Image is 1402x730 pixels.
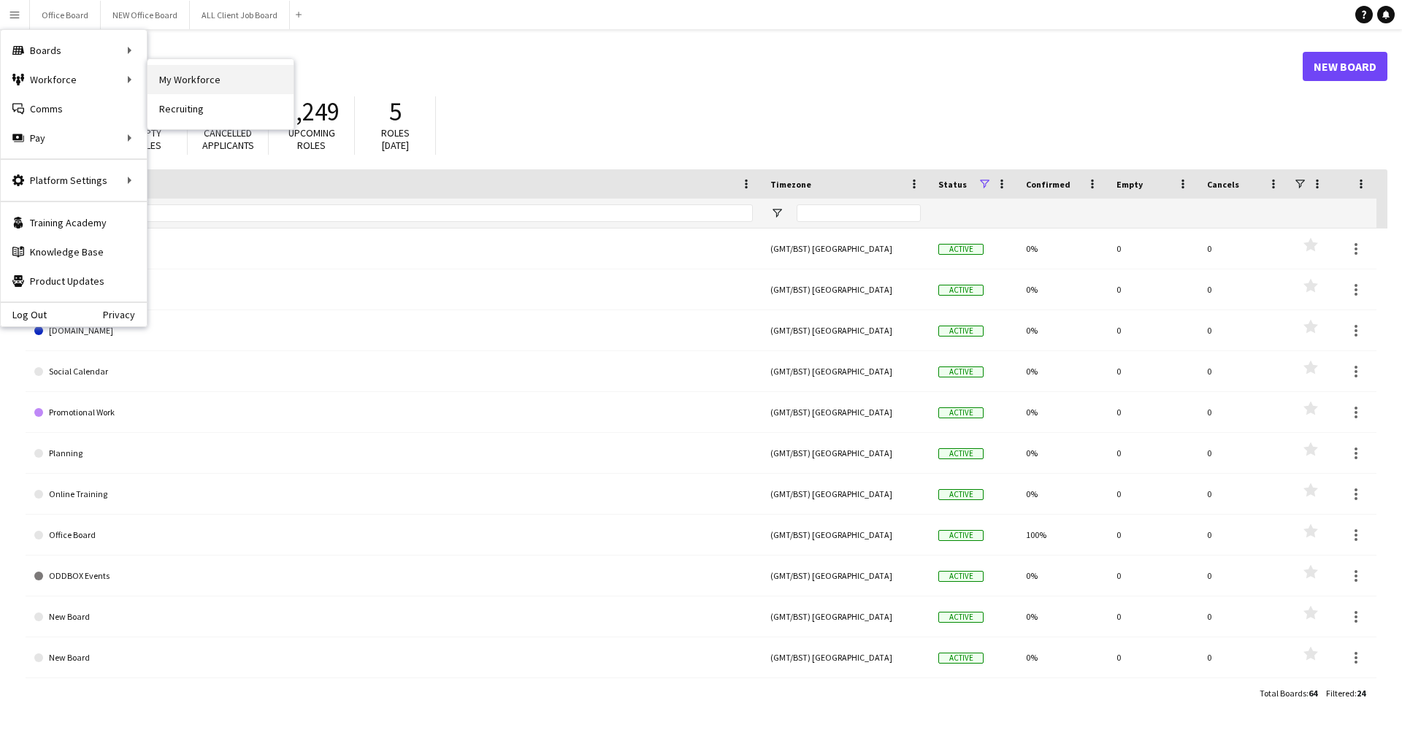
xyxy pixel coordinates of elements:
[148,65,294,94] a: My Workforce
[1017,269,1108,310] div: 0%
[202,126,254,152] span: Cancelled applicants
[938,448,984,459] span: Active
[1108,474,1198,514] div: 0
[938,653,984,664] span: Active
[1198,556,1289,596] div: 0
[938,530,984,541] span: Active
[938,366,984,377] span: Active
[1,123,147,153] div: Pay
[1260,679,1317,707] div: :
[1198,637,1289,677] div: 0
[762,392,930,432] div: (GMT/BST) [GEOGRAPHIC_DATA]
[34,637,753,678] a: New Board
[1017,228,1108,269] div: 0%
[1198,269,1289,310] div: 0
[938,244,984,255] span: Active
[762,556,930,596] div: (GMT/BST) [GEOGRAPHIC_DATA]
[1108,269,1198,310] div: 0
[389,96,402,128] span: 5
[190,1,290,29] button: ALL Client Job Board
[1017,596,1108,637] div: 0%
[288,126,335,152] span: Upcoming roles
[26,55,1303,77] h1: Boards
[34,596,753,637] a: New Board
[103,309,147,320] a: Privacy
[1357,688,1365,699] span: 24
[762,515,930,555] div: (GMT/BST) [GEOGRAPHIC_DATA]
[1017,515,1108,555] div: 100%
[1,94,147,123] a: Comms
[1108,556,1198,596] div: 0
[762,637,930,677] div: (GMT/BST) [GEOGRAPHIC_DATA]
[1,266,147,296] a: Product Updates
[1198,310,1289,350] div: 0
[1108,392,1198,432] div: 0
[1026,179,1070,190] span: Confirmed
[1108,515,1198,555] div: 0
[1108,678,1198,718] div: 0
[1198,392,1289,432] div: 0
[1198,678,1289,718] div: 0
[938,612,984,623] span: Active
[1017,310,1108,350] div: 0%
[1,65,147,94] div: Workforce
[1198,596,1289,637] div: 0
[1198,228,1289,269] div: 0
[61,204,753,222] input: Board name Filter Input
[770,179,811,190] span: Timezone
[797,204,921,222] input: Timezone Filter Input
[34,269,753,310] a: Telesales
[34,474,753,515] a: Online Training
[1198,433,1289,473] div: 0
[1326,679,1365,707] div: :
[762,269,930,310] div: (GMT/BST) [GEOGRAPHIC_DATA]
[1108,310,1198,350] div: 0
[283,96,340,128] span: 2,249
[938,571,984,582] span: Active
[938,179,967,190] span: Status
[1207,179,1239,190] span: Cancels
[938,407,984,418] span: Active
[938,489,984,500] span: Active
[1,237,147,266] a: Knowledge Base
[1309,688,1317,699] span: 64
[762,228,930,269] div: (GMT/BST) [GEOGRAPHIC_DATA]
[34,351,753,392] a: Social Calendar
[1017,392,1108,432] div: 0%
[770,207,784,220] button: Open Filter Menu
[1108,433,1198,473] div: 0
[938,285,984,296] span: Active
[1,208,147,237] a: Training Academy
[34,392,753,433] a: Promotional Work
[34,515,753,556] a: Office Board
[34,433,753,474] a: Planning
[1108,596,1198,637] div: 0
[30,1,101,29] button: Office Board
[762,351,930,391] div: (GMT/BST) [GEOGRAPHIC_DATA]
[34,310,753,351] a: [DOMAIN_NAME]
[762,596,930,637] div: (GMT/BST) [GEOGRAPHIC_DATA]
[1017,433,1108,473] div: 0%
[34,228,753,269] a: Wild
[1017,556,1108,596] div: 0%
[1303,52,1387,81] a: New Board
[1017,678,1108,718] div: 0%
[101,1,190,29] button: NEW Office Board
[1198,515,1289,555] div: 0
[1,166,147,195] div: Platform Settings
[34,556,753,596] a: ODDBOX Events
[1108,228,1198,269] div: 0
[1108,637,1198,677] div: 0
[762,474,930,514] div: (GMT/BST) [GEOGRAPHIC_DATA]
[938,326,984,337] span: Active
[1017,637,1108,677] div: 0%
[762,310,930,350] div: (GMT/BST) [GEOGRAPHIC_DATA]
[381,126,410,152] span: Roles [DATE]
[1198,474,1289,514] div: 0
[148,94,294,123] a: Recruiting
[762,433,930,473] div: (GMT/BST) [GEOGRAPHIC_DATA]
[1,309,47,320] a: Log Out
[1017,474,1108,514] div: 0%
[1108,351,1198,391] div: 0
[1017,351,1108,391] div: 0%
